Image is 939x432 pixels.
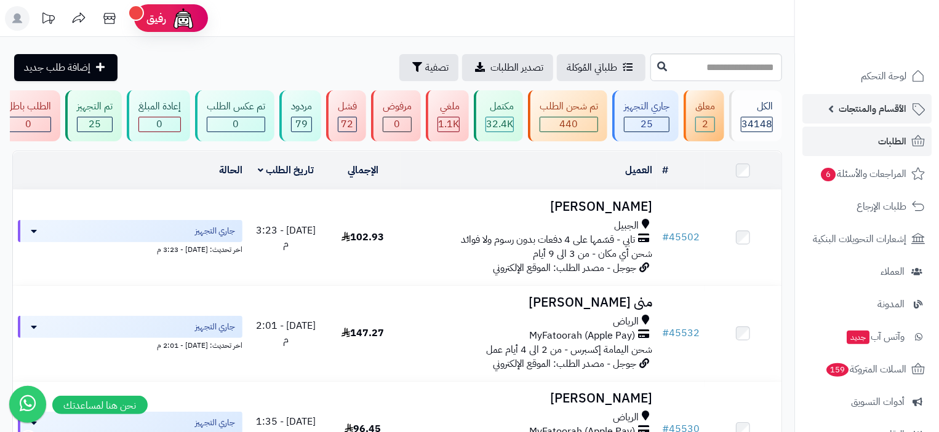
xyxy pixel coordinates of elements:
img: logo-2.png [855,34,927,60]
span: 2 [702,117,708,132]
span: العملاء [881,263,905,280]
span: 32.4K [486,117,513,132]
div: 79 [292,117,311,132]
a: إشعارات التحويلات البنكية [802,224,932,254]
a: مكتمل 32.4K [471,90,525,141]
a: السلات المتروكة159 [802,355,932,384]
div: معلق [695,100,715,114]
div: جاري التجهيز [624,100,669,114]
span: السلات المتروكة [825,361,906,378]
span: [DATE] - 3:23 م [256,223,316,252]
span: 102.93 [342,230,384,245]
button: تصفية [399,54,458,81]
div: تم التجهيز [77,100,113,114]
div: تم شحن الطلب [540,100,598,114]
span: جديد [847,331,869,344]
div: فشل [338,100,357,114]
a: لوحة التحكم [802,61,932,91]
span: تصدير الطلبات [490,60,543,75]
a: وآتس آبجديد [802,322,932,351]
a: العملاء [802,257,932,286]
span: الجبيل [614,219,639,233]
span: وآتس آب [845,328,905,345]
span: [DATE] - 2:01 م [256,318,316,347]
img: tab_keywords_by_traffic_grey.svg [122,71,132,81]
div: إعادة المبلغ [138,100,181,114]
div: Domain Overview [47,73,110,81]
span: 25 [641,117,653,132]
div: 0 [207,117,265,132]
div: 72 [338,117,356,132]
span: شحن اليمامة إكسبرس - من 2 الى 4 أيام عمل [486,342,652,357]
a: مرفوض 0 [369,90,423,141]
a: تم التجهيز 25 [63,90,124,141]
span: # [662,230,669,245]
h3: [PERSON_NAME] [406,200,652,214]
div: 0 [139,117,180,132]
span: الطلبات [878,133,906,150]
a: طلبات الإرجاع [802,192,932,221]
span: إشعارات التحويلات البنكية [813,230,906,248]
a: جاري التجهيز 25 [610,90,681,141]
span: المدونة [877,296,905,313]
div: 2 [696,117,714,132]
a: أدوات التسويق [802,387,932,417]
div: تم عكس الطلب [207,100,265,114]
span: جاري التجهيز [195,225,235,237]
div: مردود [291,100,312,114]
div: اخر تحديث: [DATE] - 2:01 م [18,338,242,351]
a: إعادة المبلغ 0 [124,90,193,141]
a: الكل34148 [727,90,785,141]
a: الإجمالي [348,163,378,178]
span: 440 [560,117,578,132]
h3: [PERSON_NAME] [406,391,652,406]
span: لوحة التحكم [861,68,906,85]
a: تاريخ الطلب [258,163,314,178]
div: الكل [741,100,773,114]
span: 6 [821,168,836,181]
a: تصدير الطلبات [462,54,553,81]
span: الأقسام والمنتجات [839,100,906,117]
a: تم عكس الطلب 0 [193,90,277,141]
a: فشل 72 [324,90,369,141]
span: رفيق [146,11,166,26]
div: Domain: [DOMAIN_NAME] [32,32,135,42]
a: العميل [625,163,652,178]
img: logo_orange.svg [20,20,30,29]
div: 25 [625,117,669,132]
a: المراجعات والأسئلة6 [802,159,932,189]
div: 0 [7,117,50,132]
div: مرفوض [383,100,412,114]
span: 79 [295,117,308,132]
span: جاري التجهيز [195,321,235,333]
div: ملغي [438,100,460,114]
img: tab_domain_overview_orange.svg [33,71,43,81]
a: مردود 79 [277,90,324,141]
span: جوجل - مصدر الطلب: الموقع الإلكتروني [493,356,636,371]
span: جاري التجهيز [195,417,235,429]
div: Keywords by Traffic [136,73,207,81]
span: المراجعات والأسئلة [820,165,906,183]
span: جوجل - مصدر الطلب: الموقع الإلكتروني [493,261,636,275]
a: #45532 [662,326,700,340]
div: 32384 [486,117,513,132]
span: إضافة طلب جديد [24,60,90,75]
span: 0 [233,117,239,132]
div: 25 [78,117,112,132]
img: ai-face.png [171,6,196,31]
span: MyFatoorah (Apple Pay) [529,329,635,343]
div: 1121 [438,117,459,132]
a: معلق 2 [681,90,727,141]
span: تابي - قسّمها على 4 دفعات بدون رسوم ولا فوائد [461,233,635,247]
span: تصفية [425,60,449,75]
a: ملغي 1.1K [423,90,471,141]
span: 0 [26,117,32,132]
a: إضافة طلب جديد [14,54,118,81]
span: طلبات الإرجاع [857,198,906,215]
a: طلباتي المُوكلة [557,54,645,81]
span: الرياض [613,315,639,329]
a: الحالة [219,163,242,178]
span: أدوات التسويق [851,393,905,410]
span: 0 [157,117,163,132]
div: v 4.0.25 [34,20,60,29]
